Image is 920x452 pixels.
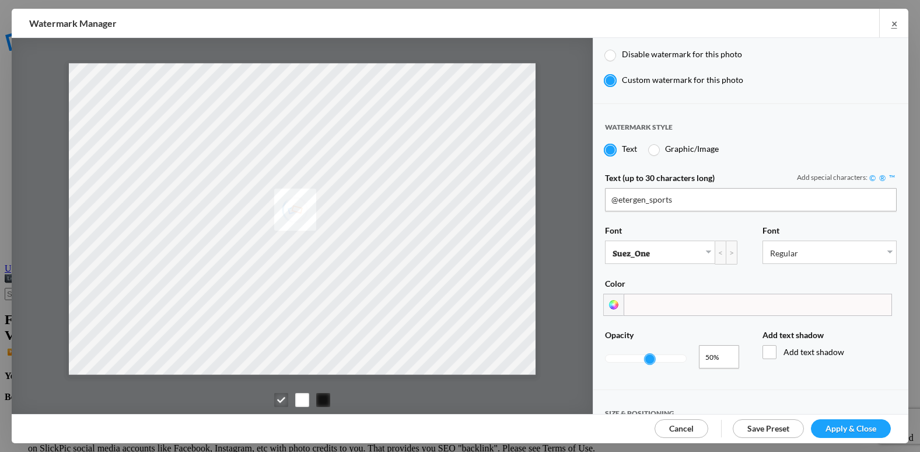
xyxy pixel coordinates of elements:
a: Apply & Close [811,419,891,438]
span: Color [605,279,625,294]
span: 50% [705,352,725,363]
a: Regular [763,241,896,263]
span: Custom watermark for this photo [622,75,743,85]
a: Cancel [655,419,708,438]
a: Save Preset [733,419,804,438]
span: SIZE & POSITIONING [605,409,674,428]
a: ® [877,173,887,183]
span: Save Preset [747,423,789,433]
a: ™ [887,173,897,183]
span: Opacity [605,330,634,345]
div: > [726,241,737,265]
div: < [715,241,726,265]
span: Disable watermark for this photo [622,49,742,59]
a: × [879,9,908,37]
span: Text (up to 30 characters long) [605,173,715,188]
span: Text [622,144,637,154]
span: Add text shadow [762,330,824,345]
span: Font [762,225,779,241]
h2: Watermark Manager [29,9,586,38]
span: Graphic/Image [665,144,719,154]
span: Apply & Close [825,423,876,433]
a: © [867,173,877,183]
span: Watermark style [605,123,673,142]
span: Cancel [669,423,694,433]
div: Add special characters: [797,173,897,183]
a: Suez_One [606,241,715,263]
span: Font [605,225,622,241]
input: Enter your text here, for example: © Andy Anderson [605,188,897,211]
span: Add text shadow [762,345,897,359]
